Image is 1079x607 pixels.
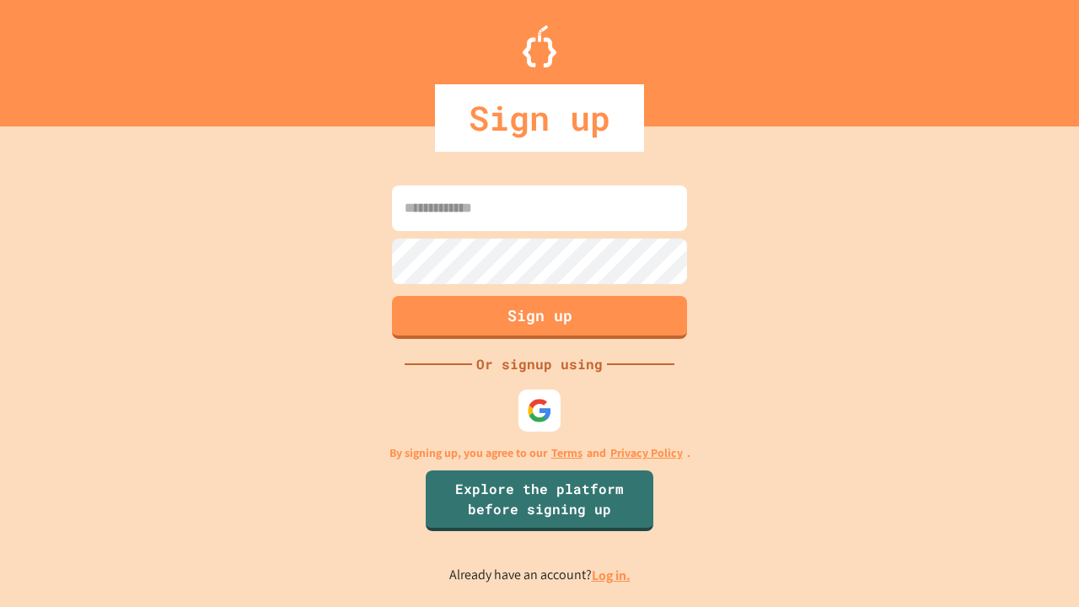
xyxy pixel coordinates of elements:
[523,25,556,67] img: Logo.svg
[449,565,631,586] p: Already have an account?
[435,84,644,152] div: Sign up
[426,470,653,531] a: Explore the platform before signing up
[610,444,683,462] a: Privacy Policy
[551,444,582,462] a: Terms
[527,398,552,423] img: google-icon.svg
[389,444,690,462] p: By signing up, you agree to our and .
[592,567,631,584] a: Log in.
[472,354,607,374] div: Or signup using
[392,296,687,339] button: Sign up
